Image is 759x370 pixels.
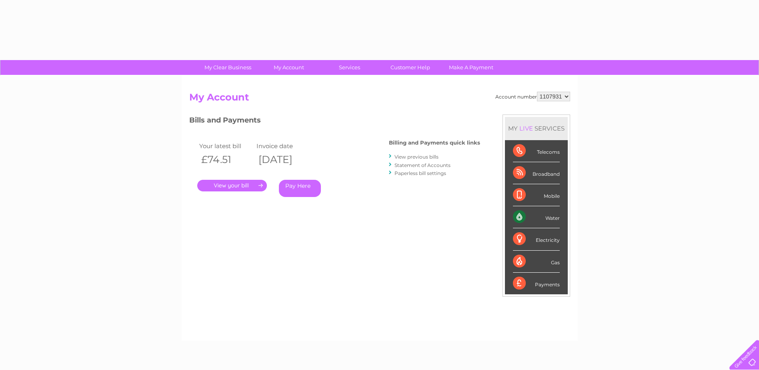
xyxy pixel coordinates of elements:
[518,125,535,132] div: LIVE
[254,141,312,151] td: Invoice date
[513,273,560,294] div: Payments
[395,154,439,160] a: View previous bills
[316,60,383,75] a: Services
[197,141,255,151] td: Your latest bill
[395,162,451,168] a: Statement of Accounts
[189,115,480,129] h3: Bills and Payments
[389,140,480,146] h4: Billing and Payments quick links
[197,180,267,191] a: .
[513,162,560,184] div: Broadband
[513,228,560,250] div: Electricity
[254,151,312,168] th: [DATE]
[189,92,570,107] h2: My Account
[513,140,560,162] div: Telecoms
[195,60,261,75] a: My Clear Business
[395,170,446,176] a: Paperless bill settings
[513,206,560,228] div: Water
[256,60,322,75] a: My Account
[197,151,255,168] th: £74.51
[495,92,570,101] div: Account number
[513,184,560,206] div: Mobile
[438,60,504,75] a: Make A Payment
[377,60,443,75] a: Customer Help
[513,251,560,273] div: Gas
[505,117,568,140] div: MY SERVICES
[279,180,321,197] a: Pay Here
